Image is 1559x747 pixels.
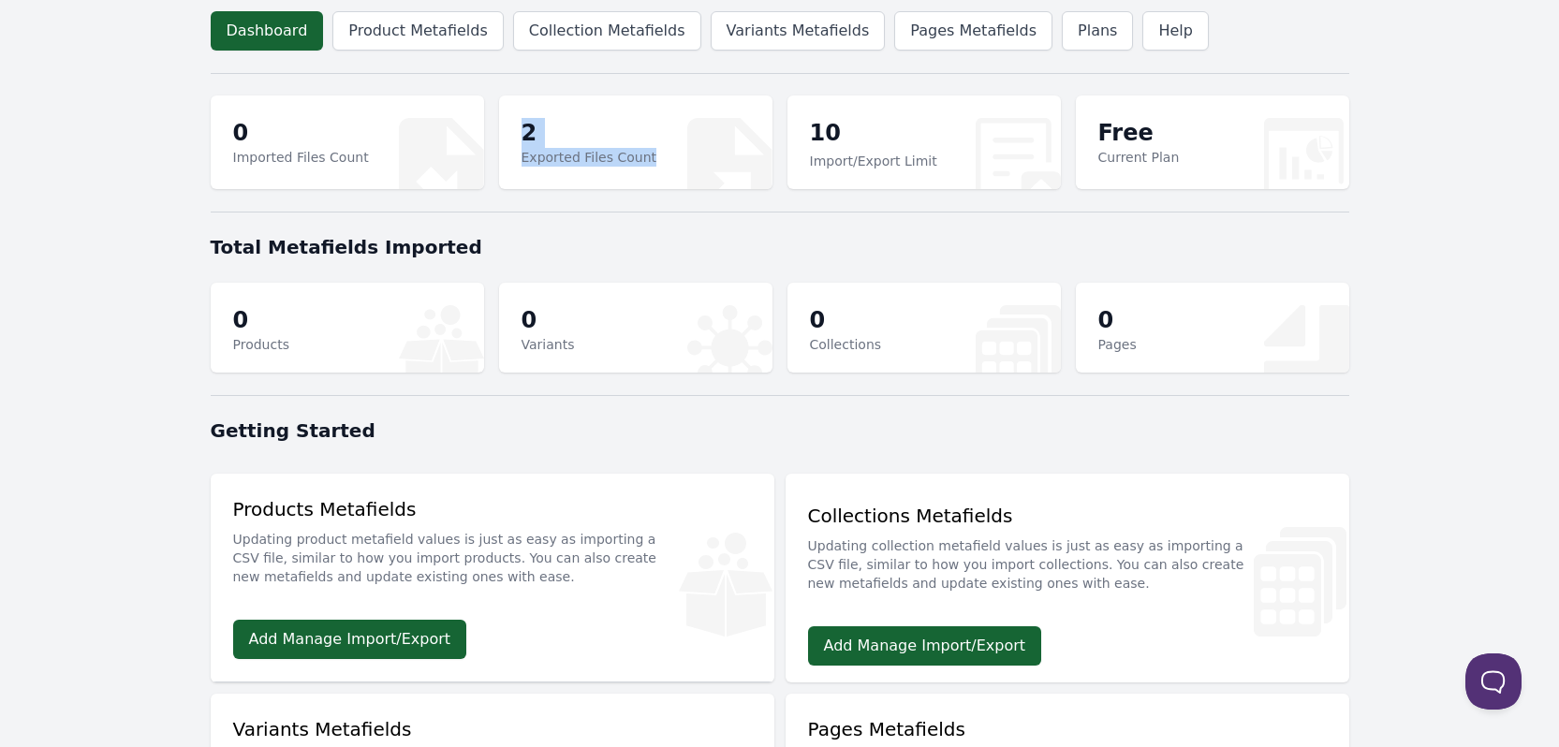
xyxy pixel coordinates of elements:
[1098,305,1137,335] p: 0
[522,118,657,148] p: 2
[233,335,289,354] p: Products
[808,503,1327,604] div: Collections Metafields
[522,148,657,167] p: Exported Files Count
[522,305,575,335] p: 0
[1098,335,1137,354] p: Pages
[233,118,369,148] p: 0
[1465,653,1522,710] iframe: Toggle Customer Support
[513,11,701,51] a: Collection Metafields
[1142,11,1208,51] a: Help
[233,305,289,335] p: 0
[233,620,467,659] a: Add Manage Import/Export
[233,496,752,597] div: Products Metafields
[233,522,752,586] p: Updating product metafield values is just as easy as importing a CSV file, similar to how you imp...
[810,118,937,152] p: 10
[211,11,324,51] a: Dashboard
[810,305,882,335] p: 0
[1062,11,1133,51] a: Plans
[1098,148,1180,167] p: Current Plan
[808,626,1042,666] a: Add Manage Import/Export
[233,148,369,167] p: Imported Files Count
[211,417,1349,444] h1: Getting Started
[810,335,882,354] p: Collections
[810,152,937,170] p: Import/Export Limit
[1098,118,1180,148] p: Free
[808,529,1327,593] p: Updating collection metafield values is just as easy as importing a CSV file, similar to how you ...
[332,11,503,51] a: Product Metafields
[711,11,886,51] a: Variants Metafields
[894,11,1052,51] a: Pages Metafields
[211,234,1349,260] h1: Total Metafields Imported
[522,335,575,354] p: Variants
